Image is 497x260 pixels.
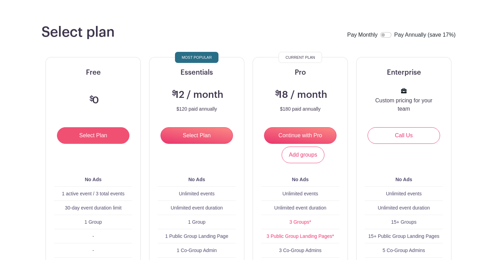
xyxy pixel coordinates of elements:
[182,53,212,62] span: Most Popular
[396,177,412,182] b: No Ads
[188,177,205,182] b: No Ads
[92,233,94,239] span: -
[54,68,132,77] h5: Free
[85,219,102,225] span: 1 Group
[57,127,129,144] input: Select Plan
[188,219,206,225] span: 1 Group
[378,205,430,211] span: Unlimited event duration
[279,248,322,253] span: 3 Co-Group Admins
[165,233,228,239] span: 1 Public Group Landing Page
[158,68,236,77] h5: Essentials
[176,106,217,112] p: $120 paid annually
[347,31,378,40] label: Pay Monthly
[92,248,94,253] span: -
[365,68,443,77] h5: Enterprise
[160,127,233,144] input: Select Plan
[62,191,124,196] span: 1 active event / 3 total events
[170,89,223,101] h3: 12 / month
[280,106,321,112] p: $180 paid annually
[391,219,417,225] span: 15+ Groups
[65,205,121,211] span: 30-day event duration limit
[368,233,439,239] span: 15+ Public Group Landing Pages
[289,219,311,225] a: 3 Groups*
[386,191,422,196] span: Unlimited events
[89,95,94,102] span: $
[282,147,324,163] a: Add groups
[264,127,337,144] input: Continue with Pro
[266,233,334,239] a: 3 Public Group Landing Pages*
[282,191,318,196] span: Unlimited events
[88,95,99,106] h3: 0
[292,177,309,182] b: No Ads
[368,127,440,144] a: Call Us
[85,177,101,182] b: No Ads
[273,89,327,101] h3: 18 / month
[172,90,176,97] span: $
[275,90,280,97] span: $
[383,248,425,253] span: 5 Co-Group Admins
[274,205,327,211] span: Unlimited event duration
[394,31,456,40] label: Pay Annually (save 17%)
[261,68,339,77] h5: Pro
[171,205,223,211] span: Unlimited event duration
[41,24,115,40] h1: Select plan
[179,191,215,196] span: Unlimited events
[177,248,217,253] span: 1 Co-Group Admin
[373,96,435,113] p: Custom pricing for your team
[285,53,315,62] span: Current Plan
